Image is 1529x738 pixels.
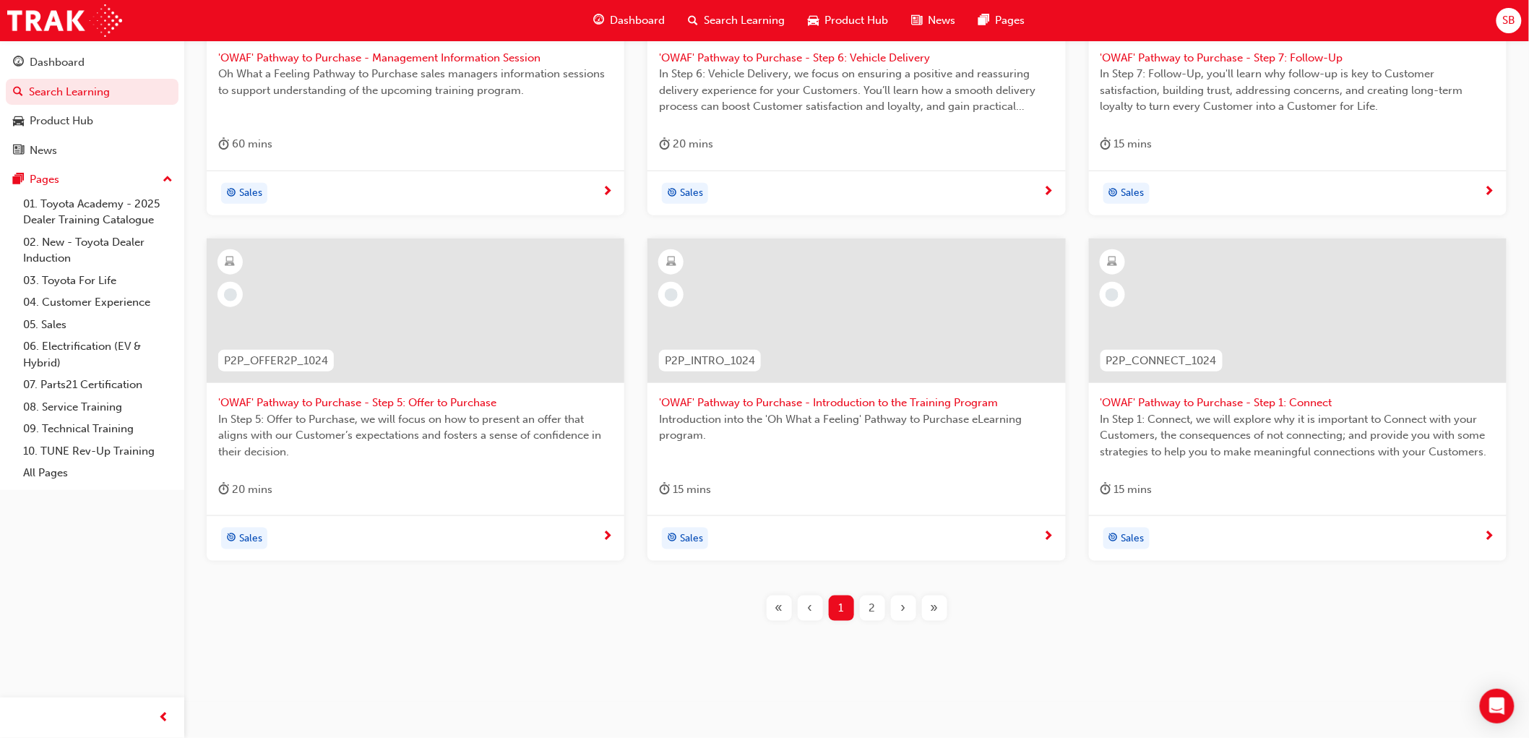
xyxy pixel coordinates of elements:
span: Product Hub [825,12,889,29]
span: next-icon [1043,186,1054,199]
span: learningRecordVerb_NONE-icon [665,288,678,301]
div: News [30,142,57,159]
span: › [901,600,906,617]
span: car-icon [13,115,24,128]
span: learningResourceType_ELEARNING-icon [1107,253,1117,272]
div: 15 mins [1101,135,1153,153]
div: 20 mins [218,481,272,499]
span: duration-icon [659,481,670,499]
span: news-icon [13,145,24,158]
a: Search Learning [6,79,178,106]
span: Sales [680,531,703,547]
span: car-icon [809,12,819,30]
a: 06. Electrification (EV & Hybrid) [17,335,178,374]
a: 02. New - Toyota Dealer Induction [17,231,178,270]
span: pages-icon [13,173,24,186]
span: Pages [996,12,1025,29]
span: In Step 6: Vehicle Delivery, we focus on ensuring a positive and reassuring delivery experience f... [659,66,1054,115]
span: Sales [1121,185,1145,202]
span: 'OWAF' Pathway to Purchase - Step 7: Follow-Up [1101,50,1495,66]
a: 01. Toyota Academy - 2025 Dealer Training Catalogue [17,193,178,231]
a: News [6,137,178,164]
button: Last page [919,596,950,621]
span: target-icon [226,529,236,548]
a: Dashboard [6,49,178,76]
span: Sales [239,531,262,547]
span: Dashboard [611,12,666,29]
span: Search Learning [705,12,785,29]
span: » [931,600,939,617]
span: News [929,12,956,29]
span: 1 [839,600,844,617]
span: P2P_OFFER2P_1024 [224,353,328,369]
button: Pages [6,166,178,193]
a: car-iconProduct Hub [797,6,900,35]
span: Sales [239,185,262,202]
a: 08. Service Training [17,396,178,419]
span: learningRecordVerb_NONE-icon [224,288,237,301]
span: In Step 1: Connect, we will explore why it is important to Connect with your Customers, the conse... [1101,411,1495,460]
div: Product Hub [30,113,93,129]
a: 07. Parts21 Certification [17,374,178,396]
a: pages-iconPages [968,6,1037,35]
span: Sales [1121,531,1145,547]
a: P2P_INTRO_1024'OWAF' Pathway to Purchase - Introduction to the Training ProgramIntroduction into ... [647,239,1065,561]
img: Trak [7,4,122,37]
span: next-icon [1043,531,1054,544]
div: Pages [30,171,59,188]
span: Sales [680,185,703,202]
div: Dashboard [30,54,85,71]
a: 04. Customer Experience [17,291,178,314]
a: 05. Sales [17,314,178,336]
span: search-icon [13,86,23,99]
span: duration-icon [218,481,229,499]
span: SB [1502,12,1515,29]
div: 60 mins [218,135,272,153]
span: target-icon [226,184,236,203]
span: « [775,600,783,617]
span: P2P_CONNECT_1024 [1106,353,1217,369]
span: guage-icon [594,12,605,30]
div: 15 mins [1101,481,1153,499]
a: 09. Technical Training [17,418,178,440]
span: next-icon [1484,186,1495,199]
span: In Step 5: Offer to Purchase, we will focus on how to present an offer that aligns with our Custo... [218,411,613,460]
a: P2P_OFFER2P_1024'OWAF' Pathway to Purchase - Step 5: Offer to PurchaseIn Step 5: Offer to Purchas... [207,239,624,561]
button: Previous page [795,596,826,621]
span: 'OWAF' Pathway to Purchase - Introduction to the Training Program [659,395,1054,411]
span: pages-icon [979,12,990,30]
span: search-icon [689,12,699,30]
span: duration-icon [218,135,229,153]
span: duration-icon [1101,135,1111,153]
div: 15 mins [659,481,711,499]
span: prev-icon [159,709,170,727]
span: next-icon [1484,531,1495,544]
span: up-icon [163,171,173,189]
a: news-iconNews [900,6,968,35]
a: 03. Toyota For Life [17,270,178,292]
a: All Pages [17,462,178,484]
span: next-icon [602,186,613,199]
span: Oh What a Feeling Pathway to Purchase sales managers information sessions to support understandin... [218,66,613,98]
span: target-icon [667,184,677,203]
button: SB [1496,8,1522,33]
span: 'OWAF' Pathway to Purchase - Step 6: Vehicle Delivery [659,50,1054,66]
a: search-iconSearch Learning [677,6,797,35]
button: Next page [888,596,919,621]
span: 'OWAF' Pathway to Purchase - Step 5: Offer to Purchase [218,395,613,411]
span: duration-icon [1101,481,1111,499]
span: Introduction into the 'Oh What a Feeling' Pathway to Purchase eLearning program. [659,411,1054,444]
button: Page 1 [826,596,857,621]
span: In Step 7: Follow-Up, you'll learn why follow-up is key to Customer satisfaction, building trust,... [1101,66,1495,115]
span: learningRecordVerb_NONE-icon [1106,288,1119,301]
button: DashboardSearch LearningProduct HubNews [6,46,178,166]
span: P2P_INTRO_1024 [665,353,755,369]
span: ‹ [808,600,813,617]
a: guage-iconDashboard [582,6,677,35]
span: duration-icon [659,135,670,153]
span: next-icon [602,531,613,544]
button: Page 2 [857,596,888,621]
a: Product Hub [6,108,178,134]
